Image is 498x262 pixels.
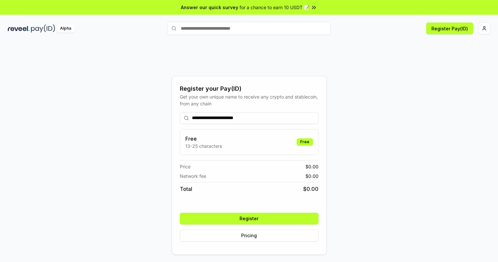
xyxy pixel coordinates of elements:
[180,185,192,193] span: Total
[56,24,75,33] div: Alpha
[297,138,313,146] div: Free
[180,213,319,224] button: Register
[180,84,319,93] div: Register your Pay(ID)
[8,24,30,33] img: reveel_dark
[303,185,319,193] span: $ 0.00
[185,143,222,149] p: 13-25 characters
[31,24,55,33] img: pay_id
[180,163,191,170] span: Price
[180,173,206,179] span: Network fee
[185,135,222,143] h3: Free
[240,4,309,11] span: for a chance to earn 10 USDT 📝
[305,163,319,170] span: $ 0.00
[305,173,319,179] span: $ 0.00
[181,4,238,11] span: Answer our quick survey
[180,230,319,241] button: Pricing
[180,93,319,107] div: Get your own unique name to receive any crypto and stablecoin, from any chain
[426,23,473,34] button: Register Pay(ID)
